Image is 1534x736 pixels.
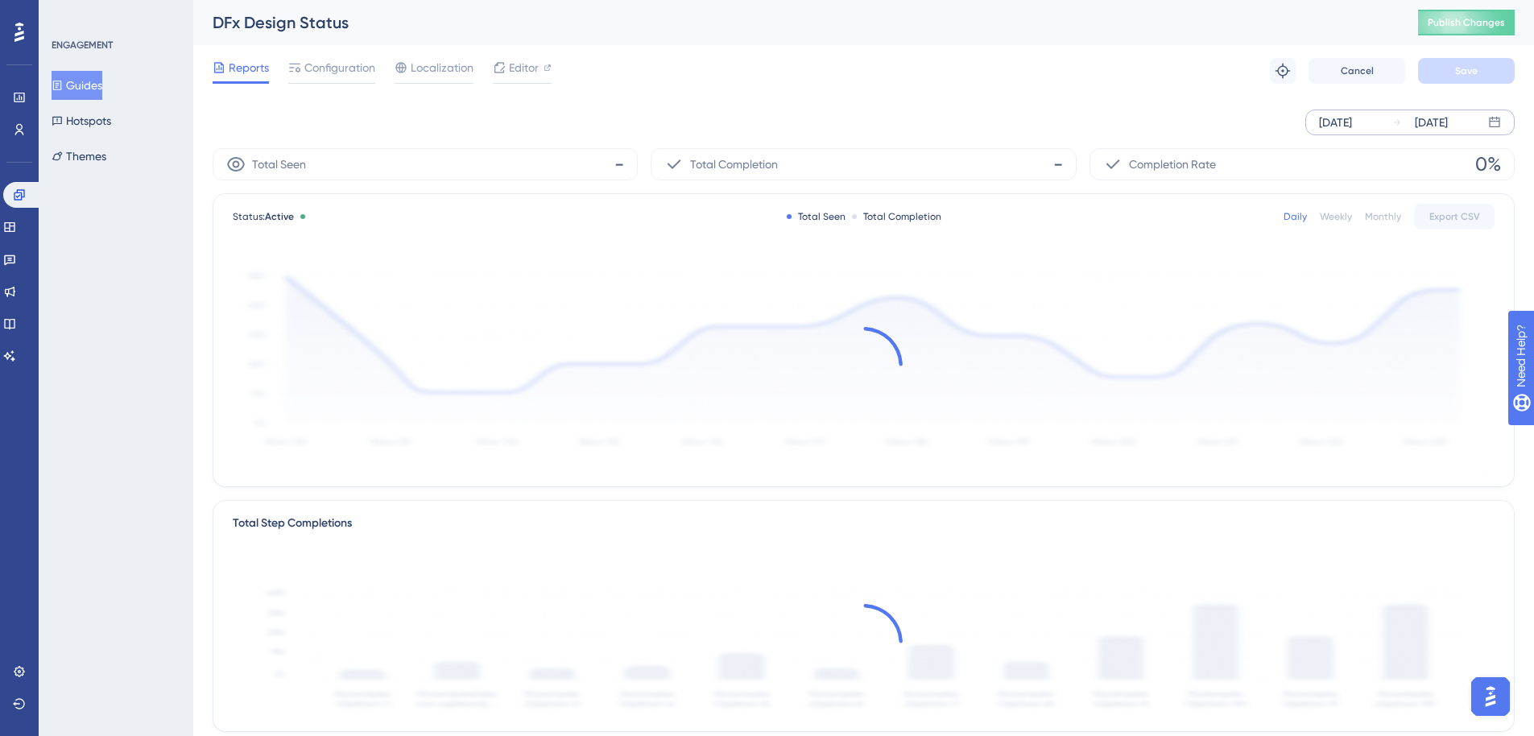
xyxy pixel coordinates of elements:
span: Need Help? [38,4,101,23]
span: Completion Rate [1129,155,1216,174]
div: [DATE] [1319,113,1352,132]
iframe: UserGuiding AI Assistant Launcher [1466,672,1515,721]
span: Configuration [304,58,375,77]
div: Total Seen [787,210,846,223]
div: ENGAGEMENT [52,39,113,52]
div: Weekly [1320,210,1352,223]
div: Daily [1284,210,1307,223]
div: DFx Design Status [213,11,1378,34]
div: [DATE] [1415,113,1448,132]
button: Guides [52,71,102,100]
span: 0% [1475,151,1501,177]
div: Monthly [1365,210,1401,223]
button: Export CSV [1414,204,1495,229]
span: Save [1455,64,1478,77]
span: Total Seen [252,155,306,174]
button: Hotspots [52,106,111,135]
button: Save [1418,58,1515,84]
button: Cancel [1309,58,1405,84]
div: Total Completion [852,210,941,223]
span: Export CSV [1429,210,1480,223]
span: Total Completion [690,155,778,174]
span: - [1053,151,1063,177]
span: Status: [233,210,294,223]
span: Editor [509,58,539,77]
span: Localization [411,58,473,77]
span: Active [265,211,294,222]
div: Total Step Completions [233,514,352,533]
span: Publish Changes [1428,16,1505,29]
span: Reports [229,58,269,77]
button: Publish Changes [1418,10,1515,35]
span: - [614,151,624,177]
span: Cancel [1341,64,1374,77]
button: Themes [52,142,106,171]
